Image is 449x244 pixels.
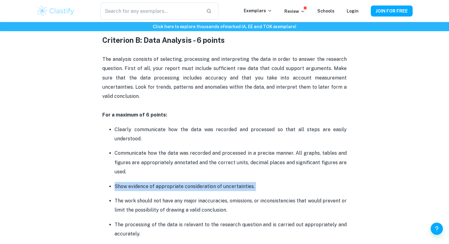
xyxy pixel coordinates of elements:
[100,2,201,20] input: Search for any exemplars...
[36,5,75,17] img: Clastify logo
[115,220,347,239] p: The processing of the data is relevant to the research question and is carried out appropriately ...
[115,149,347,176] p: Communicate how the data was recorded and processed in a precise manner. All graphs, tables and f...
[431,223,443,235] button: Help and Feedback
[284,8,305,15] p: Review
[317,9,334,13] a: Schools
[1,23,448,30] h6: Click here to explore thousands of marked IA, EE and TOK exemplars !
[115,182,347,191] p: Show evidence of appropriate consideration of uncertainties.
[244,7,272,14] p: Exemplars
[115,125,347,144] p: Clearly communicate how the data was recorded and processed so that all steps are easily understood.
[347,9,359,13] a: Login
[371,6,413,17] button: JOIN FOR FREE
[102,36,225,44] strong: Criterion B: Data Analysis - 6 points
[102,56,348,99] span: The analysis consists of selecting, processing and interpreting the data in order to answer the r...
[102,112,167,118] strong: For a maximum of 6 points:
[115,196,347,215] p: The work should not have any major inaccuracies, omissions, or inconsistencies that would prevent...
